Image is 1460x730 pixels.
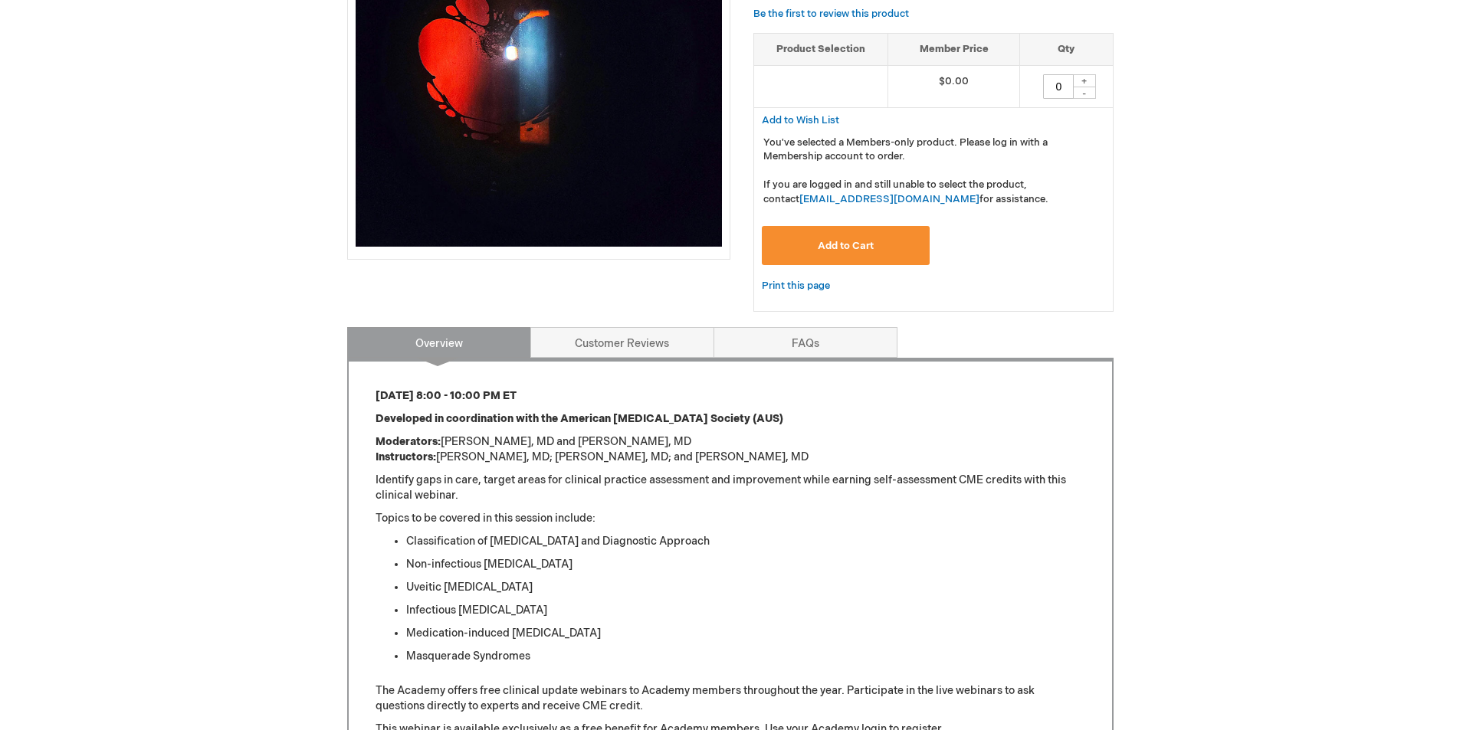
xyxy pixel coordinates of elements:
[376,473,1085,503] p: Identify gaps in care, target areas for clinical practice assessment and improvement while earnin...
[762,114,839,126] span: Add to Wish List
[799,193,979,205] a: [EMAIL_ADDRESS][DOMAIN_NAME]
[530,327,714,358] a: Customer Reviews
[406,603,1085,618] li: Infectious [MEDICAL_DATA]
[406,557,1085,572] li: Non-infectious [MEDICAL_DATA]
[762,226,930,265] button: Add to Cart
[753,8,909,20] a: Be the first to review this product
[888,34,1020,66] th: Member Price
[714,327,897,358] a: FAQs
[376,389,517,402] strong: [DATE] 8:00 - 10:00 PM ET
[376,434,1085,465] p: [PERSON_NAME], MD and [PERSON_NAME], MD [PERSON_NAME], MD; [PERSON_NAME], MD; and [PERSON_NAME], MD
[376,450,436,463] strong: Instructors:
[888,65,1020,107] td: $0.00
[406,580,1085,595] li: Uveitic [MEDICAL_DATA]
[347,327,531,358] a: Overview
[406,626,1085,641] li: Medication-induced [MEDICAL_DATA]
[406,649,1085,664] li: Masquerade Syndromes
[763,136,1104,207] p: You've selected a Members-only product. Please log in with a Membership account to order. If you ...
[1043,74,1074,99] input: Qty
[376,435,441,448] strong: Moderators:
[1073,87,1096,99] div: -
[754,34,888,66] th: Product Selection
[818,240,874,252] span: Add to Cart
[1020,34,1113,66] th: Qty
[376,412,783,425] strong: Developed in coordination with the American [MEDICAL_DATA] Society (AUS)
[762,113,839,126] a: Add to Wish List
[376,511,1085,526] p: Topics to be covered in this session include:
[406,534,1085,549] li: Classification of [MEDICAL_DATA] and Diagnostic Approach
[376,683,1085,714] p: The Academy offers free clinical update webinars to Academy members throughout the year. Particip...
[762,277,830,296] a: Print this page
[1073,74,1096,87] div: +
